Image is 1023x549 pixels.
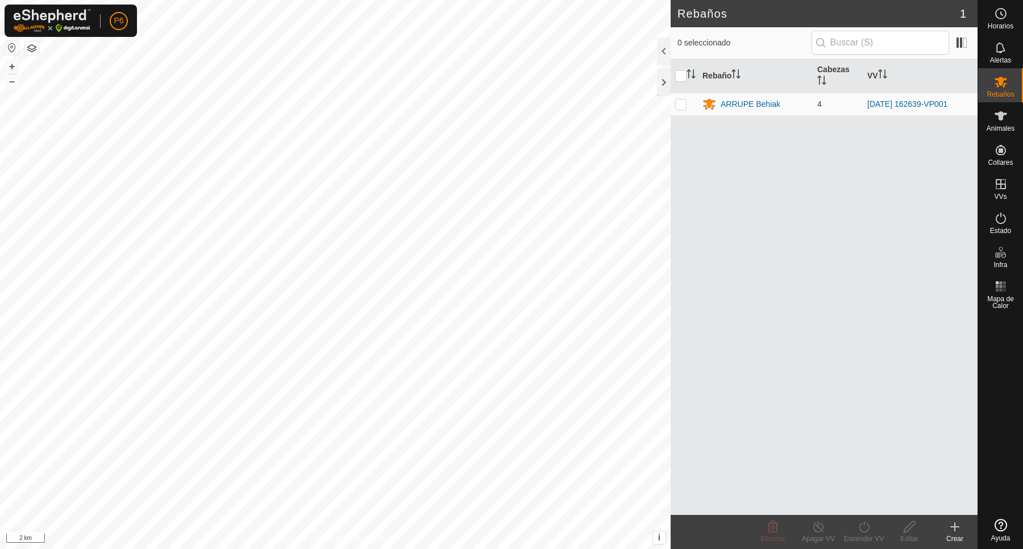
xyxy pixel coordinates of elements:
[994,193,1007,200] span: VVs
[812,31,949,55] input: Buscar (S)
[987,91,1014,98] span: Rebaños
[988,23,1013,30] span: Horarios
[932,534,978,544] div: Crear
[841,534,887,544] div: Encender VV
[5,60,19,73] button: +
[978,514,1023,546] a: Ayuda
[5,74,19,88] button: –
[987,125,1014,132] span: Animales
[731,71,741,80] p-sorticon: Activar para ordenar
[677,37,812,49] span: 0 seleccionado
[990,57,1011,64] span: Alertas
[658,533,660,542] span: i
[698,59,813,93] th: Rebaño
[277,534,342,544] a: Política de Privacidad
[813,59,863,93] th: Cabezas
[14,9,91,32] img: Logo Gallagher
[721,98,780,110] div: ARRUPE Behiak
[5,41,19,55] button: Restablecer Mapa
[993,261,1007,268] span: Infra
[990,227,1011,234] span: Estado
[867,99,947,109] a: [DATE] 162639-VP001
[796,534,841,544] div: Apagar VV
[356,534,394,544] a: Contáctenos
[991,535,1010,542] span: Ayuda
[863,59,978,93] th: VV
[760,535,785,543] span: Eliminar
[960,5,966,22] span: 1
[677,7,960,20] h2: Rebaños
[981,296,1020,309] span: Mapa de Calor
[887,534,932,544] div: Editar
[114,15,123,27] span: P6
[817,99,822,109] span: 4
[878,71,887,80] p-sorticon: Activar para ordenar
[687,71,696,80] p-sorticon: Activar para ordenar
[25,41,39,55] button: Capas del Mapa
[817,77,826,86] p-sorticon: Activar para ordenar
[653,531,666,544] button: i
[988,159,1013,166] span: Collares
